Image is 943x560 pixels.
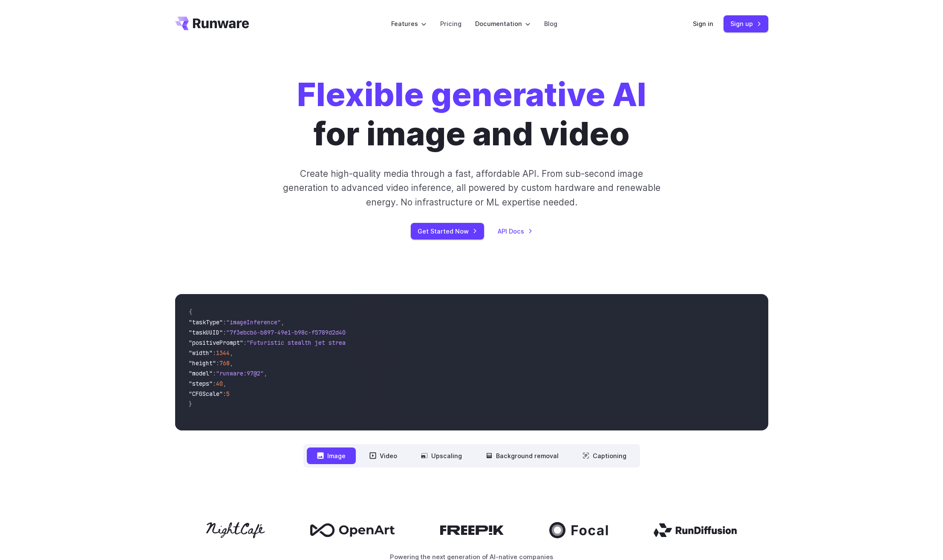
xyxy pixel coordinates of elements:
span: "height" [189,359,216,367]
span: : [223,390,226,398]
span: : [243,339,247,346]
span: "model" [189,369,213,377]
button: Video [359,447,407,464]
span: "7f3ebcb6-b897-49e1-b98c-f5789d2d40d7" [226,329,356,336]
label: Features [391,19,427,29]
a: API Docs [498,226,533,236]
span: "Futuristic stealth jet streaking through a neon-lit cityscape with glowing purple exhaust" [247,339,557,346]
span: "CFGScale" [189,390,223,398]
span: "runware:97@2" [216,369,264,377]
span: 40 [216,380,223,387]
h1: for image and video [297,75,646,153]
a: Go to / [175,17,249,30]
span: "imageInference" [226,318,281,326]
span: , [230,349,233,357]
span: , [230,359,233,367]
span: "positivePrompt" [189,339,243,346]
span: : [213,380,216,387]
span: : [216,359,219,367]
span: "steps" [189,380,213,387]
a: Blog [544,19,557,29]
span: 5 [226,390,230,398]
strong: Flexible generative AI [297,75,646,114]
span: } [189,400,192,408]
span: "width" [189,349,213,357]
span: "taskUUID" [189,329,223,336]
label: Documentation [475,19,531,29]
button: Upscaling [411,447,472,464]
button: Captioning [572,447,637,464]
span: "taskType" [189,318,223,326]
p: Create high-quality media through a fast, affordable API. From sub-second image generation to adv... [282,167,661,209]
span: , [264,369,267,377]
a: Pricing [440,19,461,29]
a: Get Started Now [411,223,484,240]
button: Background removal [476,447,569,464]
span: : [213,349,216,357]
a: Sign up [724,15,768,32]
span: 1344 [216,349,230,357]
span: , [223,380,226,387]
span: 768 [219,359,230,367]
a: Sign in [693,19,713,29]
button: Image [307,447,356,464]
span: : [213,369,216,377]
span: , [281,318,284,326]
span: { [189,308,192,316]
span: : [223,329,226,336]
span: : [223,318,226,326]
